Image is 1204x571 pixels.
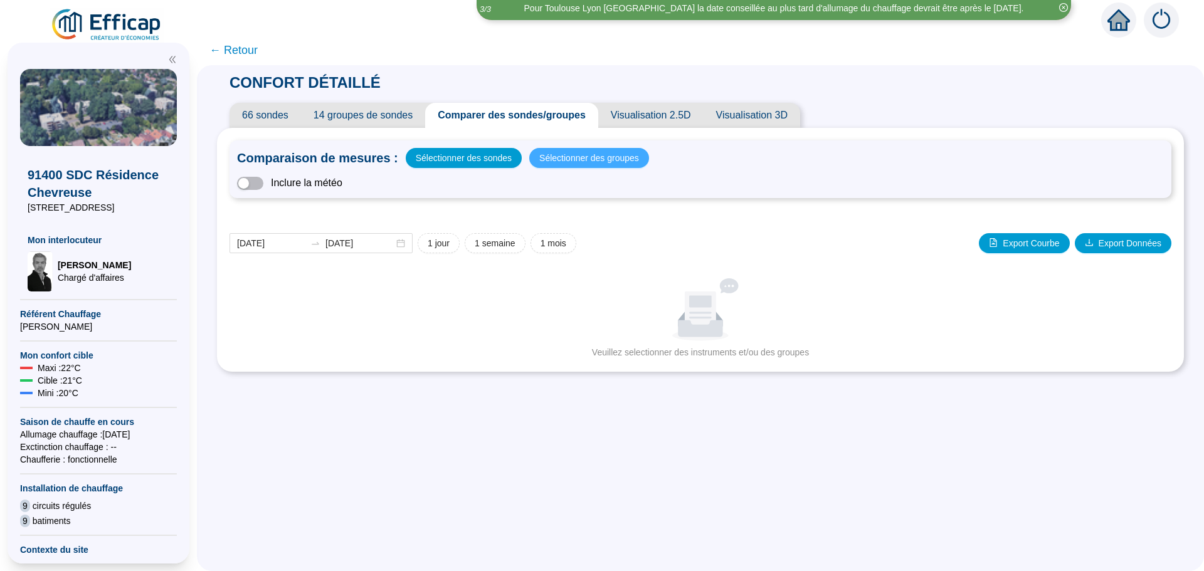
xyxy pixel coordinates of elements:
[20,543,177,556] span: Contexte du site
[531,233,576,253] button: 1 mois
[28,201,169,214] span: [STREET_ADDRESS]
[209,41,258,59] span: ← Retour
[1099,237,1161,250] span: Export Données
[325,237,394,250] input: Date de fin
[598,103,704,128] span: Visualisation 2.5D
[20,428,177,441] span: Allumage chauffage : [DATE]
[465,233,525,253] button: 1 semaine
[20,500,30,512] span: 9
[28,251,53,291] img: Chargé d'affaires
[20,453,177,466] span: Chaufferie : fonctionnelle
[524,2,1024,15] div: Pour Toulouse Lyon [GEOGRAPHIC_DATA] la date conseillée au plus tard d'allumage du chauffage devr...
[480,4,491,14] i: 3 / 3
[416,149,512,167] span: Sélectionner des sondes
[168,55,177,64] span: double-left
[28,234,169,246] span: Mon interlocuteur
[1144,3,1179,38] img: alerts
[529,148,649,168] button: Sélectionner des groupes
[230,103,301,128] span: 66 sondes
[50,8,164,43] img: efficap energie logo
[28,166,169,201] span: 91400 SDC Résidence Chevreuse
[406,148,522,168] button: Sélectionner des sondes
[20,349,177,362] span: Mon confort cible
[38,387,78,399] span: Mini : 20 °C
[539,149,639,167] span: Sélectionner des groupes
[1003,237,1059,250] span: Export Courbe
[20,320,177,333] span: [PERSON_NAME]
[418,233,460,253] button: 1 jour
[1075,233,1171,253] button: Export Données
[58,271,131,284] span: Chargé d'affaires
[20,416,177,428] span: Saison de chauffe en cours
[1059,3,1068,12] span: close-circle
[33,515,71,527] span: batiments
[20,441,177,453] span: Exctinction chauffage : --
[237,149,398,167] span: Comparaison de mesures :
[237,237,305,250] input: Date de début
[428,237,450,250] span: 1 jour
[541,237,566,250] span: 1 mois
[1085,238,1094,247] span: download
[235,346,1166,359] div: Veuillez selectionner des instruments et/ou des groupes
[217,74,393,91] span: CONFORT DÉTAILLÉ
[38,374,82,387] span: Cible : 21 °C
[310,238,320,248] span: to
[20,308,177,320] span: Référent Chauffage
[38,362,81,374] span: Maxi : 22 °C
[20,515,30,527] span: 9
[1107,9,1130,31] span: home
[425,103,598,128] span: Comparer des sondes/groupes
[989,238,998,247] span: file-image
[979,233,1069,253] button: Export Courbe
[704,103,800,128] span: Visualisation 3D
[475,237,515,250] span: 1 semaine
[310,238,320,248] span: swap-right
[33,500,91,512] span: circuits régulés
[301,103,425,128] span: 14 groupes de sondes
[20,482,177,495] span: Installation de chauffage
[58,259,131,271] span: [PERSON_NAME]
[271,175,342,191] span: Inclure la météo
